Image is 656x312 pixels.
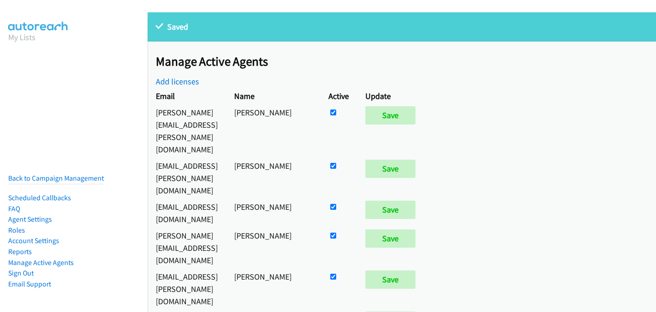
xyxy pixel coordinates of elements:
[226,104,320,157] td: [PERSON_NAME]
[226,268,320,309] td: [PERSON_NAME]
[365,270,415,289] input: Save
[8,204,20,213] a: FAQ
[365,160,415,178] input: Save
[148,157,226,198] td: [EMAIL_ADDRESS][PERSON_NAME][DOMAIN_NAME]
[8,258,74,267] a: Manage Active Agents
[156,54,656,69] h2: Manage Active Agents
[365,106,415,125] input: Save
[8,174,104,182] a: Back to Campaign Management
[226,157,320,198] td: [PERSON_NAME]
[226,88,320,104] th: Name
[320,88,357,104] th: Active
[156,21,648,33] p: Saved
[8,280,51,288] a: Email Support
[8,269,34,277] a: Sign Out
[156,76,199,87] a: Add licenses
[148,198,226,227] td: [EMAIL_ADDRESS][DOMAIN_NAME]
[8,215,52,224] a: Agent Settings
[8,32,36,42] a: My Lists
[148,268,226,309] td: [EMAIL_ADDRESS][PERSON_NAME][DOMAIN_NAME]
[8,193,71,202] a: Scheduled Callbacks
[365,201,415,219] input: Save
[8,236,59,245] a: Account Settings
[8,247,32,256] a: Reports
[226,198,320,227] td: [PERSON_NAME]
[8,226,25,234] a: Roles
[148,227,226,268] td: [PERSON_NAME][EMAIL_ADDRESS][DOMAIN_NAME]
[357,88,428,104] th: Update
[226,227,320,268] td: [PERSON_NAME]
[148,88,226,104] th: Email
[365,229,415,248] input: Save
[148,104,226,157] td: [PERSON_NAME][EMAIL_ADDRESS][PERSON_NAME][DOMAIN_NAME]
